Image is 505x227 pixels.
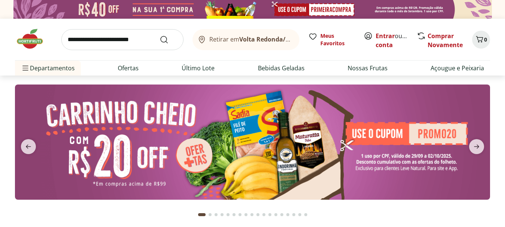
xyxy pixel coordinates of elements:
span: Retirar em [209,36,292,43]
span: 0 [484,36,487,43]
button: Go to page 10 from fs-carousel [255,206,261,224]
a: Entrar [376,32,395,40]
span: ou [376,31,409,49]
button: Go to page 2 from fs-carousel [207,206,213,224]
b: Volta Redonda/[GEOGRAPHIC_DATA] [239,35,347,43]
button: Go to page 11 from fs-carousel [261,206,267,224]
button: Go to page 9 from fs-carousel [249,206,255,224]
button: Go to page 13 from fs-carousel [273,206,279,224]
button: Retirar emVolta Redonda/[GEOGRAPHIC_DATA] [193,29,299,50]
a: Último Lote [182,64,215,73]
button: Go to page 17 from fs-carousel [297,206,303,224]
a: Açougue e Peixaria [431,64,484,73]
button: Menu [21,59,30,77]
button: next [463,139,490,154]
button: Go to page 7 from fs-carousel [237,206,243,224]
span: Meus Favoritos [320,32,355,47]
button: Go to page 15 from fs-carousel [285,206,291,224]
span: Departamentos [21,59,75,77]
button: Go to page 3 from fs-carousel [213,206,219,224]
button: Go to page 6 from fs-carousel [231,206,237,224]
img: cupom [15,85,490,200]
button: previous [15,139,42,154]
a: Ofertas [118,64,139,73]
a: Comprar Novamente [428,32,463,49]
button: Go to page 16 from fs-carousel [291,206,297,224]
button: Go to page 18 from fs-carousel [303,206,309,224]
button: Go to page 12 from fs-carousel [267,206,273,224]
button: Submit Search [160,35,178,44]
a: Criar conta [376,32,417,49]
button: Carrinho [472,31,490,49]
button: Go to page 5 from fs-carousel [225,206,231,224]
button: Current page from fs-carousel [197,206,207,224]
a: Meus Favoritos [308,32,355,47]
a: Nossas Frutas [348,64,388,73]
a: Bebidas Geladas [258,64,305,73]
button: Go to page 8 from fs-carousel [243,206,249,224]
input: search [61,29,184,50]
button: Go to page 4 from fs-carousel [219,206,225,224]
img: Hortifruti [15,28,52,50]
button: Go to page 14 from fs-carousel [279,206,285,224]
